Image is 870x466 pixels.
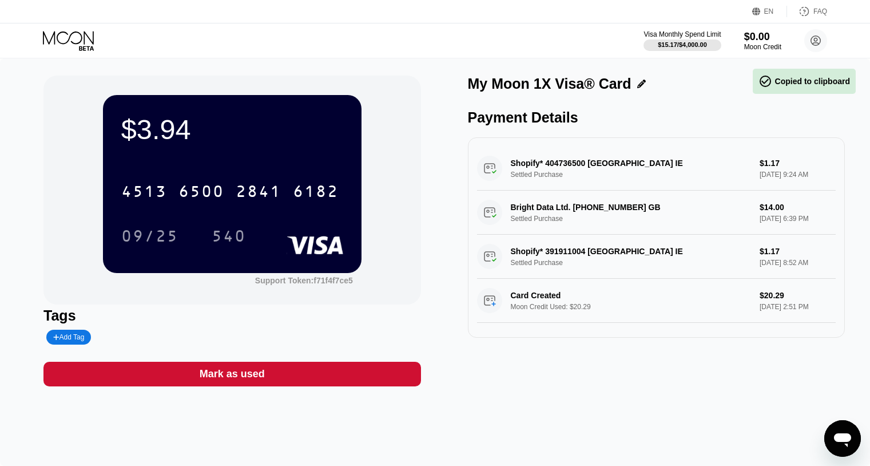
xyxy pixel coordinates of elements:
div: Support Token:f71f4f7ce5 [255,276,353,285]
div: FAQ [787,6,827,17]
div: 09/25 [121,228,178,247]
div: Add Tag [46,330,91,345]
div: 540 [203,222,255,250]
div: 540 [212,228,246,247]
div: 6500 [178,184,224,202]
div: Copied to clipboard [758,74,850,88]
div: Visa Monthly Spend Limit [643,30,721,38]
iframe: Button to launch messaging window [824,420,861,457]
div: $15.17 / $4,000.00 [658,41,707,48]
div: Add Tag [53,333,84,341]
div: Mark as used [200,368,265,381]
div: 6182 [293,184,339,202]
div: 09/25 [113,222,187,250]
div: Visa Monthly Spend Limit$15.17/$4,000.00 [643,30,721,51]
div: EN [752,6,787,17]
div: $3.94 [121,113,343,145]
div: 4513 [121,184,167,202]
div: 2841 [236,184,281,202]
span:  [758,74,772,88]
div: FAQ [813,7,827,15]
div: $0.00Moon Credit [744,31,781,51]
div: EN [764,7,774,15]
div: Support Token: f71f4f7ce5 [255,276,353,285]
div: $0.00 [744,31,781,43]
div: Payment Details [468,109,845,126]
div: Moon Credit [744,43,781,51]
div: 4513650028416182 [114,177,345,206]
div: Mark as used [43,362,420,386]
div: Tags [43,307,420,324]
div: My Moon 1X Visa® Card [468,76,631,92]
